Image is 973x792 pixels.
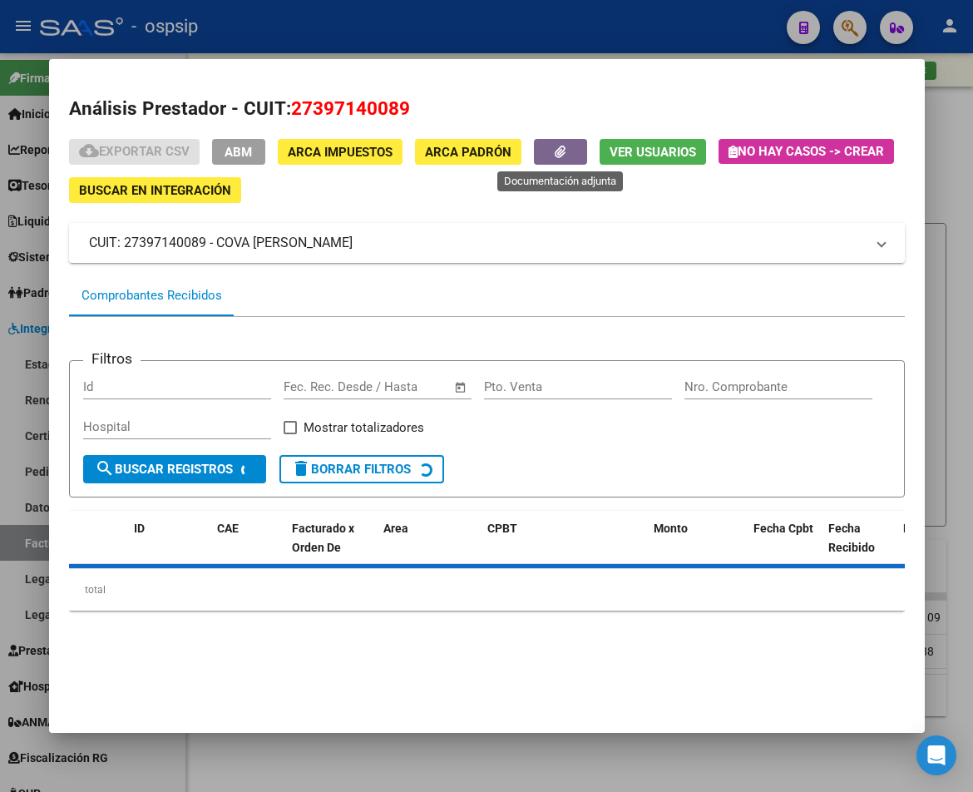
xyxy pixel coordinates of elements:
[600,139,706,165] button: Ver Usuarios
[212,139,265,165] button: ABM
[95,458,115,478] mat-icon: search
[383,522,408,535] span: Area
[225,145,252,160] span: ABM
[481,511,647,584] datatable-header-cell: CPBT
[83,348,141,369] h3: Filtros
[284,379,351,394] input: Fecha inicio
[304,418,424,438] span: Mostrar totalizadores
[828,522,875,554] span: Fecha Recibido
[285,511,377,584] datatable-header-cell: Facturado x Orden De
[79,183,231,198] span: Buscar en Integración
[822,511,896,584] datatable-header-cell: Fecha Recibido
[719,139,894,164] button: No hay casos -> Crear
[217,522,239,535] span: CAE
[79,141,99,161] mat-icon: cloud_download
[647,511,747,584] datatable-header-cell: Monto
[610,145,696,160] span: Ver Usuarios
[451,378,470,397] button: Open calendar
[487,522,517,535] span: CPBT
[291,462,411,477] span: Borrar Filtros
[95,462,233,477] span: Buscar Registros
[377,511,481,584] datatable-header-cell: Area
[279,455,444,483] button: Borrar Filtros
[291,458,311,478] mat-icon: delete
[288,145,393,160] span: ARCA Impuestos
[291,97,410,119] span: 27397140089
[69,223,905,263] mat-expansion-panel-header: CUIT: 27397140089 - COVA [PERSON_NAME]
[81,286,222,305] div: Comprobantes Recibidos
[210,511,285,584] datatable-header-cell: CAE
[69,95,905,123] h2: Análisis Prestador - CUIT:
[654,522,688,535] span: Monto
[366,379,447,394] input: Fecha fin
[292,522,354,554] span: Facturado x Orden De
[916,735,956,775] div: Open Intercom Messenger
[69,569,905,611] div: total
[127,511,210,584] datatable-header-cell: ID
[69,177,241,203] button: Buscar en Integración
[729,144,884,159] span: No hay casos -> Crear
[134,522,145,535] span: ID
[903,522,948,535] span: Hospital
[753,522,813,535] span: Fecha Cpbt
[415,139,521,165] button: ARCA Padrón
[425,145,511,160] span: ARCA Padrón
[89,233,865,253] mat-panel-title: CUIT: 27397140089 - COVA [PERSON_NAME]
[79,144,190,159] span: Exportar CSV
[83,455,266,483] button: Buscar Registros
[747,511,822,584] datatable-header-cell: Fecha Cpbt
[278,139,403,165] button: ARCA Impuestos
[69,139,200,165] button: Exportar CSV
